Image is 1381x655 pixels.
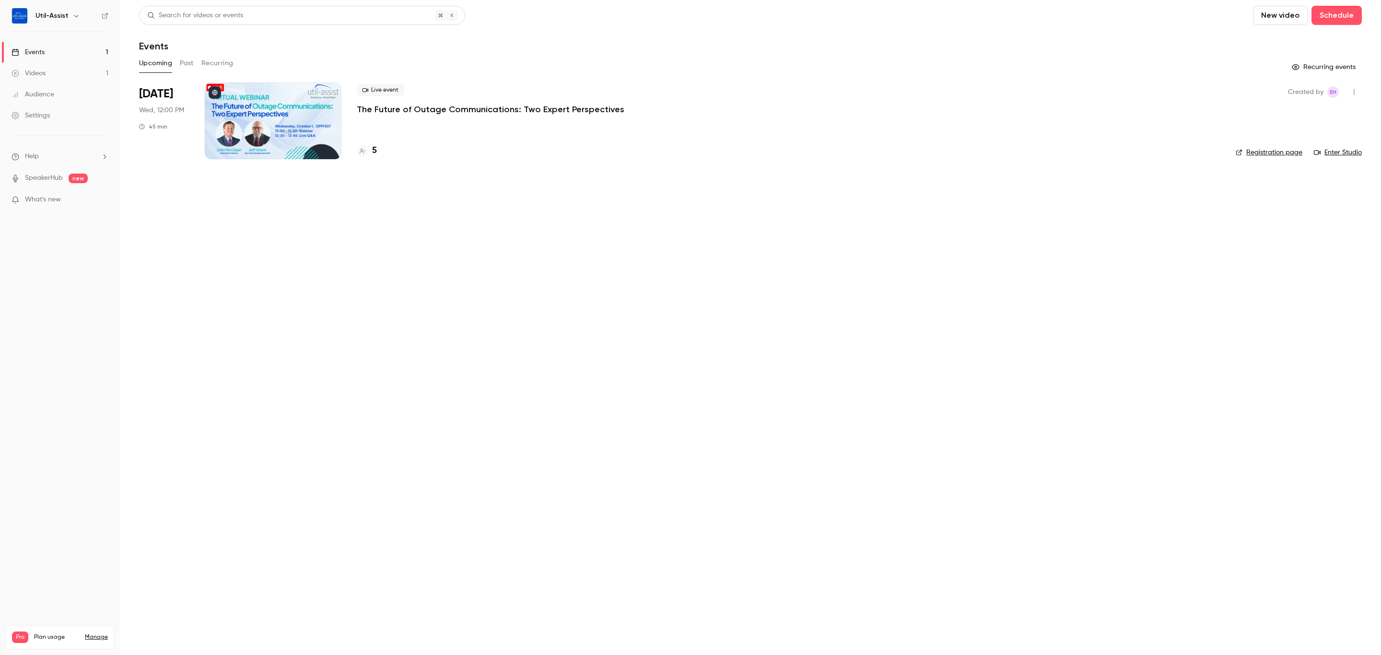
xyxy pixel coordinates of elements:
span: EH [1330,86,1336,98]
div: Settings [12,111,50,120]
span: [DATE] [139,86,173,102]
a: 5 [357,144,377,157]
button: Schedule [1311,6,1362,25]
button: Past [180,56,194,71]
a: The Future of Outage Communications: Two Expert Perspectives [357,104,624,115]
div: Audience [12,90,54,99]
button: Recurring events [1287,59,1362,75]
span: What's new [25,195,61,205]
a: Enter Studio [1314,148,1362,157]
iframe: Noticeable Trigger [97,196,108,204]
div: 45 min [139,123,167,130]
a: Manage [85,633,108,641]
h1: Events [139,40,168,52]
button: New video [1253,6,1308,25]
span: Created by [1288,86,1323,98]
img: Util-Assist [12,8,27,23]
div: Search for videos or events [147,11,243,21]
button: Upcoming [139,56,172,71]
span: Help [25,152,39,162]
span: Wed, 12:00 PM [139,105,184,115]
span: Live event [357,84,404,96]
span: Emily Henderson [1327,86,1339,98]
span: Plan usage [34,633,79,641]
a: SpeakerHub [25,173,63,183]
span: new [69,174,88,183]
button: Recurring [201,56,234,71]
span: Pro [12,632,28,643]
div: Events [12,47,45,57]
a: Registration page [1236,148,1302,157]
h6: Util-Assist [35,11,69,21]
li: help-dropdown-opener [12,152,108,162]
div: Oct 1 Wed, 12:00 PM (America/Toronto) [139,82,189,159]
div: Videos [12,69,46,78]
h4: 5 [372,144,377,157]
